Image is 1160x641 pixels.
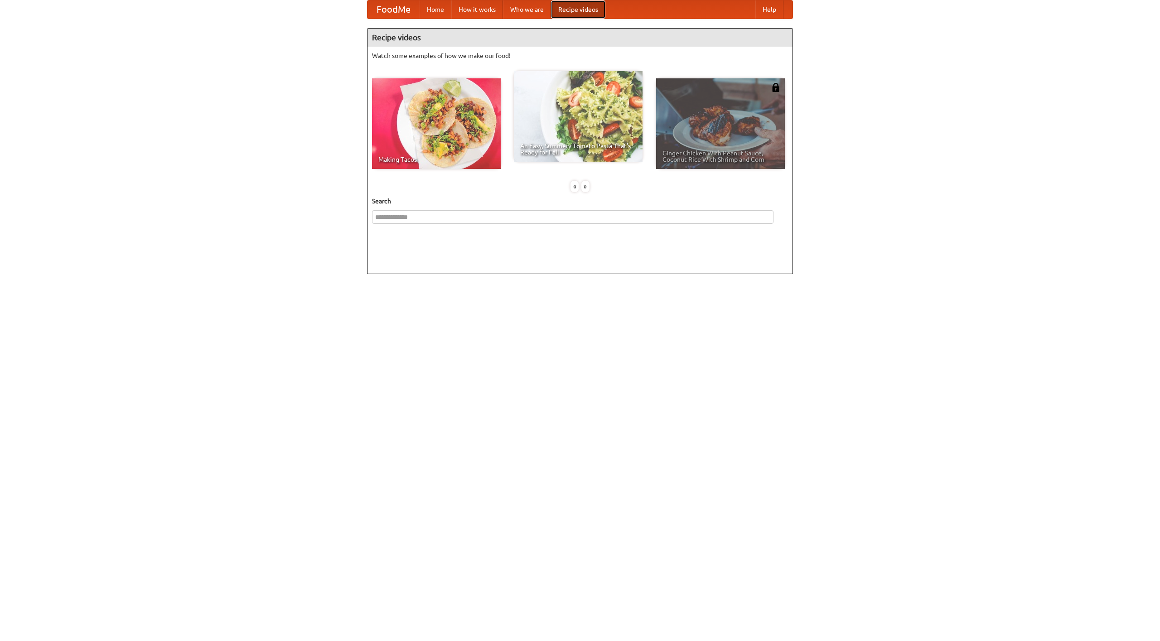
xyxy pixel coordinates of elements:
a: Help [755,0,783,19]
img: 483408.png [771,83,780,92]
div: « [570,181,579,192]
span: An Easy, Summery Tomato Pasta That's Ready for Fall [520,143,636,155]
h5: Search [372,197,788,206]
a: Who we are [503,0,551,19]
a: Home [420,0,451,19]
p: Watch some examples of how we make our food! [372,51,788,60]
a: Making Tacos [372,78,501,169]
span: Making Tacos [378,156,494,163]
a: FoodMe [367,0,420,19]
div: » [581,181,590,192]
h4: Recipe videos [367,29,793,47]
a: Recipe videos [551,0,605,19]
a: An Easy, Summery Tomato Pasta That's Ready for Fall [514,71,643,162]
a: How it works [451,0,503,19]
